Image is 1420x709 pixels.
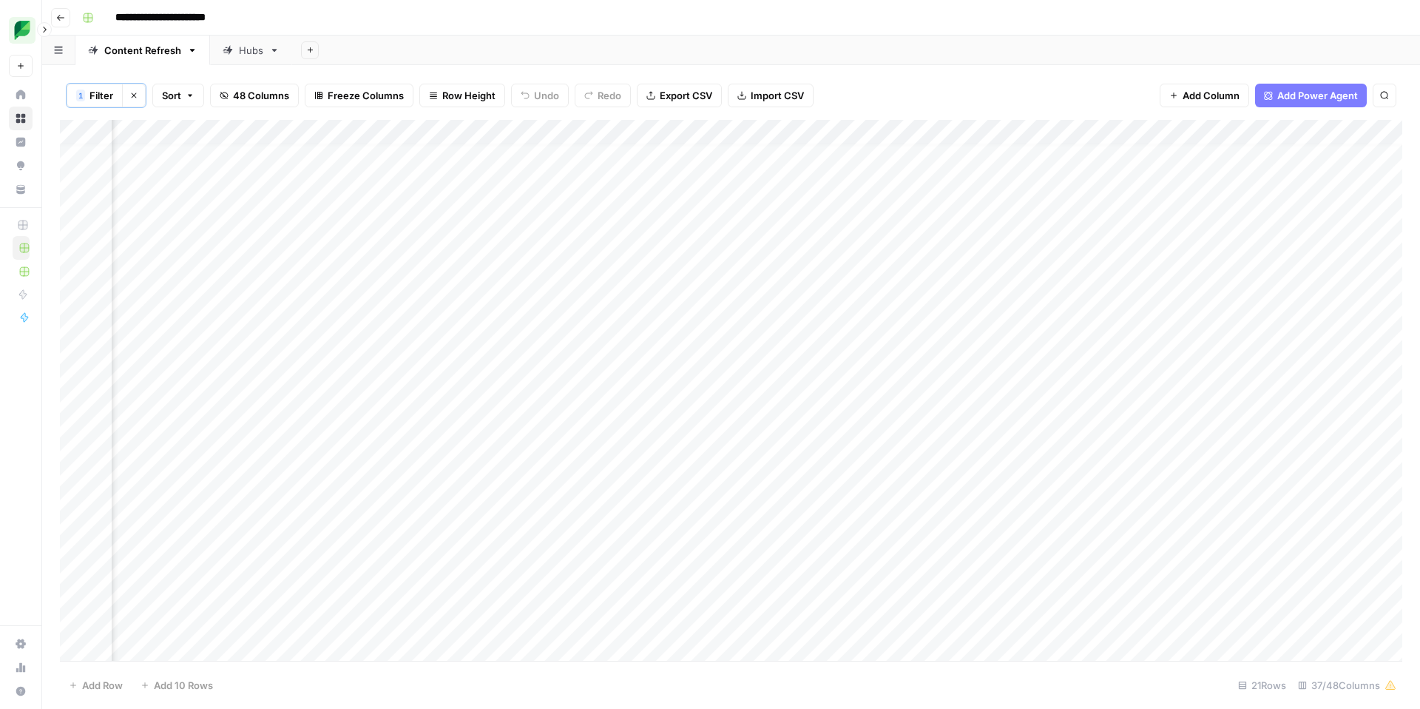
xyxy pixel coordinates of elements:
span: Sort [162,88,181,103]
span: Export CSV [660,88,712,103]
span: Import CSV [751,88,804,103]
div: Content Refresh [104,43,181,58]
button: Add Column [1160,84,1249,107]
button: Export CSV [637,84,722,107]
button: Redo [575,84,631,107]
span: Freeze Columns [328,88,404,103]
button: Add Power Agent [1255,84,1367,107]
span: Add Power Agent [1277,88,1358,103]
a: Settings [9,632,33,656]
button: Undo [511,84,569,107]
button: 48 Columns [210,84,299,107]
span: 48 Columns [233,88,289,103]
a: Opportunities [9,154,33,178]
button: Add Row [60,673,132,697]
span: Row Height [442,88,496,103]
button: Workspace: SproutSocial [9,12,33,49]
img: SproutSocial Logo [9,17,35,44]
button: 1Filter [67,84,122,107]
button: Row Height [419,84,505,107]
a: Insights [9,130,33,154]
a: Hubs [210,36,292,65]
button: Add 10 Rows [132,673,222,697]
a: Usage [9,656,33,679]
button: Freeze Columns [305,84,413,107]
a: Browse [9,107,33,130]
a: Your Data [9,178,33,201]
button: Sort [152,84,204,107]
span: Add Column [1183,88,1240,103]
span: 1 [78,90,83,101]
a: Home [9,83,33,107]
span: Add 10 Rows [154,678,213,693]
div: Hubs [239,43,263,58]
a: Content Refresh [75,36,210,65]
span: Add Row [82,678,123,693]
button: Import CSV [728,84,814,107]
span: Redo [598,88,621,103]
button: Help + Support [9,679,33,703]
div: 37/48 Columns [1292,673,1402,697]
div: 21 Rows [1232,673,1292,697]
span: Filter [89,88,113,103]
span: Undo [534,88,559,103]
div: 1 [76,90,85,101]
